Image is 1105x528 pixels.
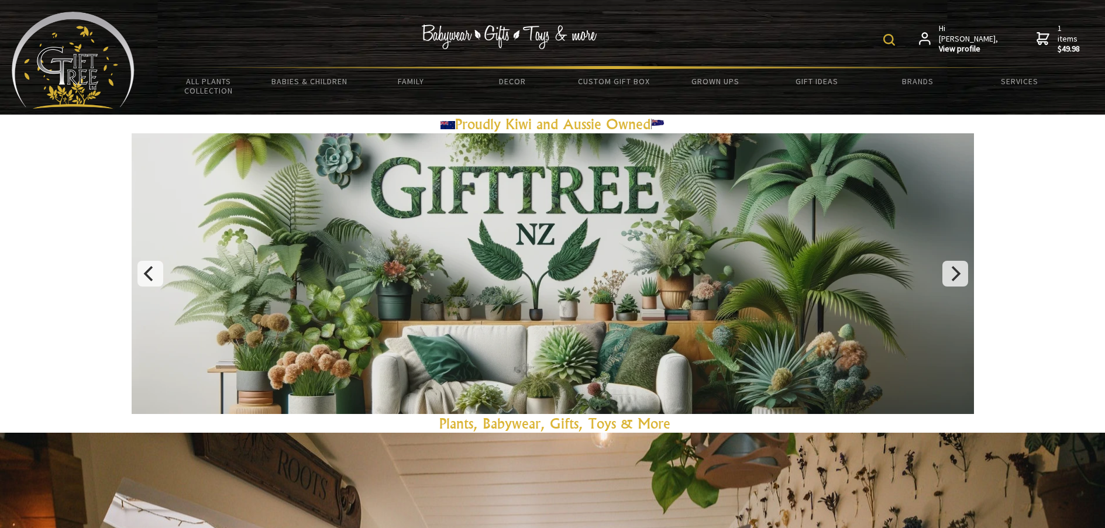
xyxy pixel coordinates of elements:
[939,23,999,54] span: Hi [PERSON_NAME],
[1037,23,1081,54] a: 1 items$49.98
[939,44,999,54] strong: View profile
[137,261,163,287] button: Previous
[1058,23,1081,54] span: 1 items
[563,69,665,94] a: Custom Gift Box
[665,69,766,94] a: Grown Ups
[766,69,867,94] a: Gift Ideas
[440,115,665,133] a: Proudly Kiwi and Aussie Owned
[360,69,462,94] a: Family
[259,69,360,94] a: Babies & Children
[12,12,135,109] img: Babyware - Gifts - Toys and more...
[462,69,563,94] a: Decor
[883,34,895,46] img: product search
[158,69,259,103] a: All Plants Collection
[969,69,1070,94] a: Services
[1058,44,1081,54] strong: $49.98
[421,25,597,49] img: Babywear - Gifts - Toys & more
[942,261,968,287] button: Next
[919,23,999,54] a: Hi [PERSON_NAME],View profile
[868,69,969,94] a: Brands
[439,415,663,432] a: Plants, Babywear, Gifts, Toys & Mor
